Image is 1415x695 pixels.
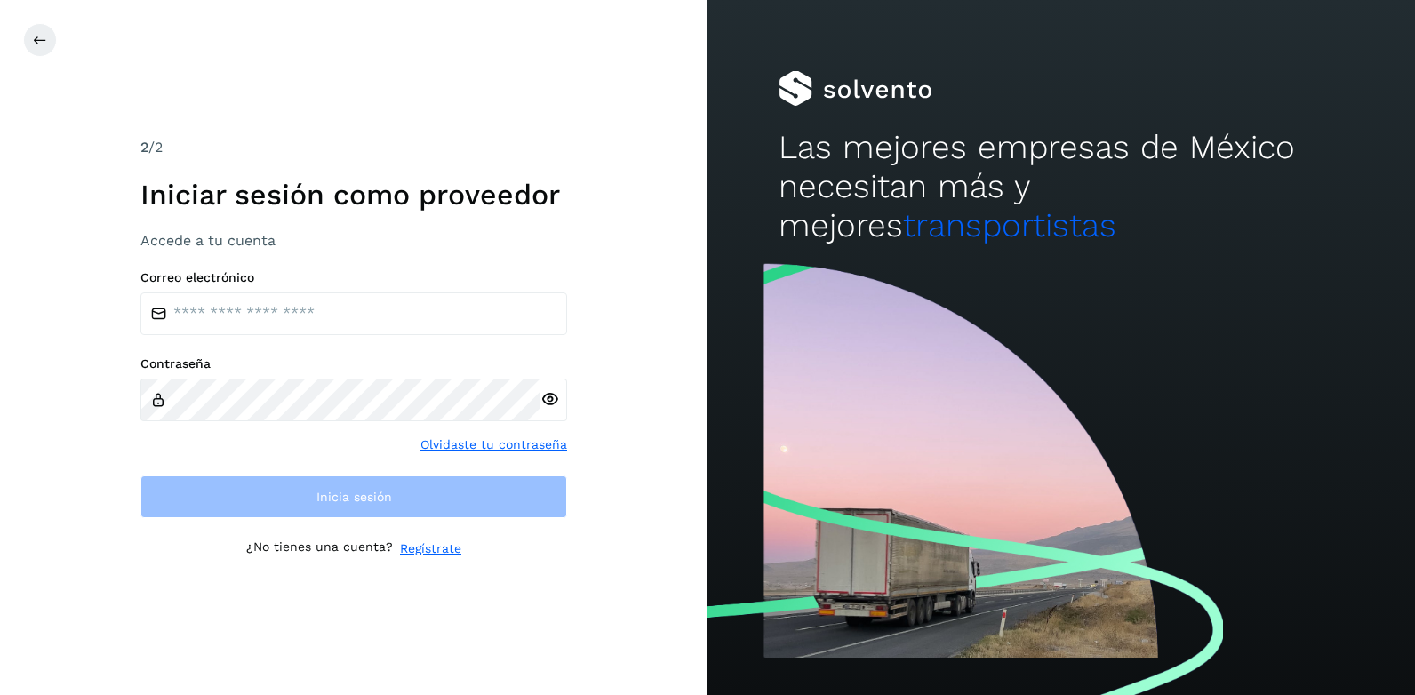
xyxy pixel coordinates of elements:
[316,491,392,503] span: Inicia sesión
[140,356,567,371] label: Contraseña
[400,539,461,558] a: Regístrate
[420,435,567,454] a: Olvidaste tu contraseña
[246,539,393,558] p: ¿No tienes una cuenta?
[140,475,567,518] button: Inicia sesión
[903,206,1116,244] span: transportistas
[140,178,567,212] h1: Iniciar sesión como proveedor
[779,128,1345,246] h2: Las mejores empresas de México necesitan más y mejores
[140,232,567,249] h3: Accede a tu cuenta
[140,270,567,285] label: Correo electrónico
[140,139,148,156] span: 2
[140,137,567,158] div: /2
